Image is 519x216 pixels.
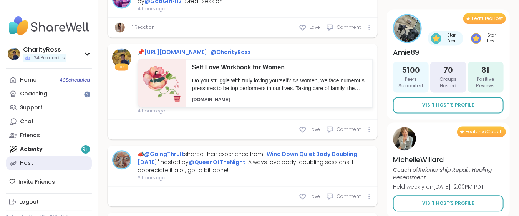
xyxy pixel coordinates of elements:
[20,159,33,167] div: Host
[471,76,501,89] span: Positive Reviews
[6,129,92,142] a: Friends
[402,65,420,75] span: 5100
[20,104,43,112] div: Support
[482,65,490,75] span: 81
[138,5,373,12] span: 4 hours ago
[20,118,34,126] div: Chat
[23,45,66,54] div: CharityRoss
[393,166,504,181] p: Coach of
[112,48,131,67] img: CharityRoss
[138,107,373,114] span: 4 hours ago
[6,195,92,209] a: Logout
[138,150,373,174] div: 📣 shared their experience from " " hosted by : Always love body-doubling sessions. I appreciate i...
[84,91,90,97] iframe: Spotlight
[138,150,361,166] a: Wind Down Quiet Body Doubling - [DATE]
[6,87,92,101] a: Coaching
[310,126,320,133] span: Love
[144,48,207,56] a: [URL][DOMAIN_NAME]
[138,174,373,181] span: 6 hours ago
[396,76,426,89] span: Peers Supported
[393,155,504,164] h4: MichelleWillard
[393,195,504,211] a: Visit Host’s Profile
[393,183,504,191] p: Held weekly on [DATE] 12:00PM PDT
[310,193,320,200] span: Love
[6,12,92,39] img: ShareWell Nav Logo
[19,198,39,206] div: Logout
[192,77,366,92] p: Do you struggle with truly loving yourself? As women, we face numerous pressures to be top perfor...
[115,22,125,32] img: GabGirl412
[6,101,92,115] a: Support
[423,102,474,109] span: Visit Host’s Profile
[132,24,155,31] a: 1 Reaction
[113,151,130,168] img: GoingThruIt
[337,126,361,133] span: Comment
[337,24,361,31] span: Comment
[6,115,92,129] a: Chat
[138,59,186,107] img: d0f050cb-d9fe-4012-80c0-eabcbd9c86f7
[393,47,504,57] h4: Amie89
[472,15,503,22] span: Featured Host
[6,175,92,189] div: Invite Friends
[8,48,20,60] img: CharityRoss
[32,55,65,61] span: 124 Pro credits
[483,32,501,44] span: Star Host
[60,77,90,83] span: 40 Scheduled
[423,200,474,207] span: Visit Host’s Profile
[443,32,460,44] span: Star Peer
[393,97,504,113] a: Visit Host’s Profile
[118,64,126,70] span: Host
[20,76,36,84] div: Home
[20,132,40,139] div: Friends
[192,63,366,72] p: Self Love Workbook for Women
[6,156,92,170] a: Host
[337,193,361,200] span: Comment
[138,48,373,56] div: 📌 –
[393,127,416,150] img: MichelleWillard
[138,59,373,107] a: Self Love Workbook for WomenDo you struggle with truly loving yourself? As women, we face numerou...
[144,150,184,158] a: @GoingThruIt
[192,97,366,103] p: [DOMAIN_NAME]
[20,90,47,98] div: Coaching
[433,76,463,89] span: Groups Hosted
[189,158,245,166] a: @QueenOfTheNight
[471,33,481,44] img: Star Host
[211,48,251,56] a: @CharityRoss
[466,129,503,135] span: Featured Coach
[6,73,92,87] a: Home40Scheduled
[112,150,131,169] a: GoingThruIt
[393,166,492,181] i: Relationship Repair: Healing Resentment
[431,33,441,44] img: Star Peer
[394,15,421,42] img: Amie89
[443,65,453,75] span: 70
[310,24,320,31] span: Love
